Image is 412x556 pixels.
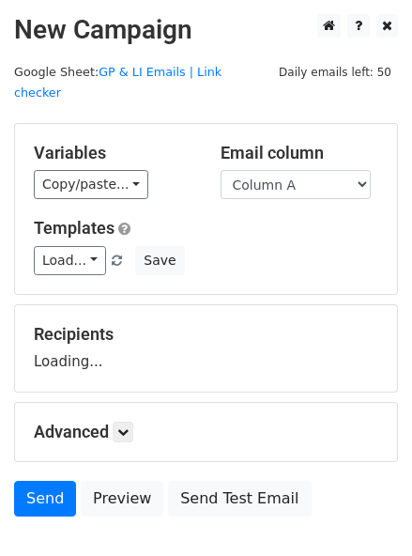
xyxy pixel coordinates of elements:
[14,14,398,46] h2: New Campaign
[14,65,221,100] small: Google Sheet:
[272,62,398,83] span: Daily emails left: 50
[34,143,192,163] h5: Variables
[81,481,163,517] a: Preview
[34,218,114,238] a: Templates
[14,65,221,100] a: GP & LI Emails | Link checker
[34,246,106,275] a: Load...
[34,170,148,199] a: Copy/paste...
[34,324,378,345] h5: Recipients
[168,481,311,517] a: Send Test Email
[34,422,378,442] h5: Advanced
[272,65,398,79] a: Daily emails left: 50
[221,143,379,163] h5: Email column
[34,324,378,373] div: Loading...
[14,481,76,517] a: Send
[135,246,184,275] button: Save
